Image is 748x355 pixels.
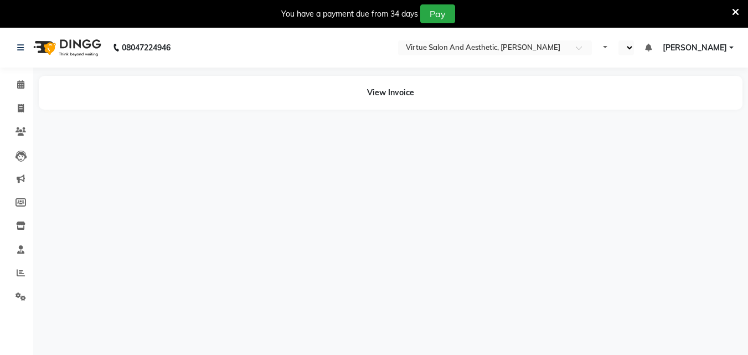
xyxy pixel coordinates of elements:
img: logo [28,32,104,63]
div: View Invoice [39,76,742,110]
b: 08047224946 [122,32,171,63]
div: You have a payment due from 34 days [281,8,418,20]
span: [PERSON_NAME] [663,42,727,54]
button: Pay [420,4,455,23]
